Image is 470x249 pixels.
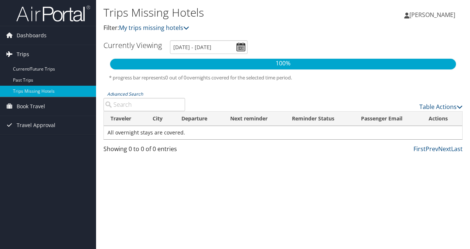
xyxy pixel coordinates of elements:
span: Book Travel [17,97,45,116]
td: All overnight stays are covered. [104,126,462,139]
th: City: activate to sort column ascending [146,112,175,126]
a: Table Actions [419,103,463,111]
th: Reminder Status [285,112,355,126]
a: Advanced Search [107,91,143,97]
span: 0 out of 0 [165,74,187,81]
th: Passenger Email: activate to sort column ascending [354,112,422,126]
a: First [413,145,426,153]
p: Filter: [103,23,343,33]
input: Advanced Search [103,98,185,111]
p: 100% [110,59,456,68]
th: Traveler: activate to sort column ascending [104,112,146,126]
input: [DATE] - [DATE] [170,40,248,54]
h1: Trips Missing Hotels [103,5,343,20]
a: [PERSON_NAME] [404,4,463,26]
h5: * progress bar represents overnights covered for the selected time period. [109,74,457,81]
img: airportal-logo.png [16,5,90,22]
th: Actions [422,112,462,126]
span: Dashboards [17,26,47,45]
span: [PERSON_NAME] [409,11,455,19]
a: Last [451,145,463,153]
th: Next reminder [224,112,285,126]
a: Next [438,145,451,153]
a: Prev [426,145,438,153]
span: Travel Approval [17,116,55,134]
a: My trips missing hotels [119,24,189,32]
h3: Currently Viewing [103,40,162,50]
th: Departure: activate to sort column descending [175,112,224,126]
span: Trips [17,45,29,64]
div: Showing 0 to 0 of 0 entries [103,144,185,157]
